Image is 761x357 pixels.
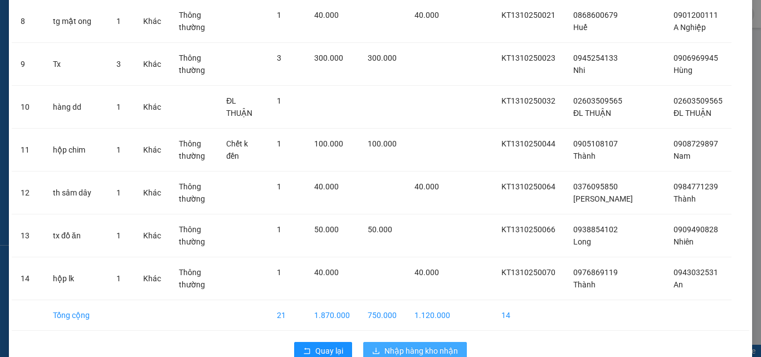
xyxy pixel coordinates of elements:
[116,17,121,26] span: 1
[277,53,281,62] span: 3
[277,96,281,105] span: 1
[12,172,44,214] td: 12
[134,172,170,214] td: Khác
[573,280,596,289] span: Thành
[674,280,683,289] span: An
[314,268,339,277] span: 40.000
[573,96,622,105] span: 02603509565
[501,96,555,105] span: KT1310250032
[501,225,555,234] span: KT1310250066
[303,347,311,356] span: rollback
[44,43,108,86] td: Tx
[277,268,281,277] span: 1
[573,268,618,277] span: 0976869119
[134,129,170,172] td: Khác
[573,225,618,234] span: 0938854102
[170,257,218,300] td: Thông thường
[674,11,718,19] span: 0901200111
[674,23,706,32] span: A Nghiệp
[268,300,305,331] td: 21
[573,194,633,203] span: [PERSON_NAME]
[226,139,248,160] span: Chết k đền
[674,225,718,234] span: 0909490828
[314,182,339,191] span: 40.000
[305,300,359,331] td: 1.870.000
[501,11,555,19] span: KT1310250021
[501,53,555,62] span: KT1310250023
[116,145,121,154] span: 1
[573,23,587,32] span: Huế
[170,214,218,257] td: Thông thường
[12,257,44,300] td: 14
[314,225,339,234] span: 50.000
[277,225,281,234] span: 1
[674,139,718,148] span: 0908729897
[414,268,439,277] span: 40.000
[44,300,108,331] td: Tổng cộng
[674,109,711,118] span: ĐL THUẬN
[372,347,380,356] span: download
[674,182,718,191] span: 0984771239
[674,66,692,75] span: Hùng
[414,182,439,191] span: 40.000
[314,139,343,148] span: 100.000
[501,268,555,277] span: KT1310250070
[44,257,108,300] td: hộp lk
[674,53,718,62] span: 0906969945
[44,172,108,214] td: th sâm dây
[384,345,458,357] span: Nhập hàng kho nhận
[134,86,170,129] td: Khác
[44,86,108,129] td: hàng dd
[277,139,281,148] span: 1
[359,300,406,331] td: 750.000
[674,237,694,246] span: Nhiên
[44,129,108,172] td: hộp chim
[573,109,611,118] span: ĐL THUẬN
[12,129,44,172] td: 11
[314,11,339,19] span: 40.000
[573,182,618,191] span: 0376095850
[277,182,281,191] span: 1
[12,214,44,257] td: 13
[573,139,618,148] span: 0905108107
[170,172,218,214] td: Thông thường
[368,225,392,234] span: 50.000
[414,11,439,19] span: 40.000
[674,96,723,105] span: 02603509565
[368,139,397,148] span: 100.000
[116,102,121,111] span: 1
[116,274,121,283] span: 1
[573,66,585,75] span: Nhi
[12,86,44,129] td: 10
[492,300,564,331] td: 14
[314,53,343,62] span: 300.000
[573,11,618,19] span: 0868600679
[277,11,281,19] span: 1
[501,139,555,148] span: KT1310250044
[501,182,555,191] span: KT1310250064
[674,268,718,277] span: 0943032531
[116,231,121,240] span: 1
[368,53,397,62] span: 300.000
[226,96,252,118] span: ĐL THUẬN
[170,43,218,86] td: Thông thường
[116,188,121,197] span: 1
[573,53,618,62] span: 0945254133
[170,129,218,172] td: Thông thường
[134,214,170,257] td: Khác
[406,300,459,331] td: 1.120.000
[573,237,591,246] span: Long
[44,214,108,257] td: tx đồ ăn
[674,194,696,203] span: Thành
[12,43,44,86] td: 9
[116,60,121,69] span: 3
[134,257,170,300] td: Khác
[134,43,170,86] td: Khác
[573,151,596,160] span: Thành
[674,151,690,160] span: Nam
[315,345,343,357] span: Quay lại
